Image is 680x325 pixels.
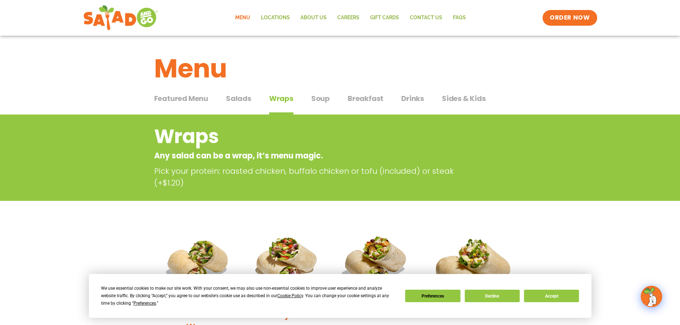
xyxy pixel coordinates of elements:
span: Sides & Kids [442,93,486,104]
img: Product photo for Tuscan Summer Wrap [160,225,237,303]
span: Preferences [134,301,156,306]
img: Product photo for BBQ Ranch Wrap [425,225,521,320]
a: FAQs [448,10,471,26]
a: GIFT CARDS [365,10,404,26]
p: Pick your protein: roasted chicken, buffalo chicken or tofu (included) or steak (+$1.20) [154,165,472,189]
img: new-SAG-logo-768×292 [83,4,158,32]
span: ORDER NOW [550,14,590,22]
span: Soup [311,93,330,104]
p: Any salad can be a wrap, it’s menu magic. [154,150,469,162]
div: Tabbed content [154,91,526,115]
button: Accept [524,290,579,302]
a: ORDER NOW [543,10,597,26]
h2: Wraps [154,122,469,151]
img: wpChatIcon [641,286,661,306]
a: About Us [295,10,332,26]
div: We use essential cookies to make our site work. With your consent, we may also use non-essential ... [101,285,397,307]
h1: Menu [154,49,526,88]
span: Breakfast [348,93,383,104]
span: Drinks [401,93,424,104]
img: Product photo for Fajita Wrap [248,225,326,303]
span: Wraps [269,93,293,104]
span: Cookie Policy [277,293,303,298]
a: Locations [256,10,295,26]
a: Menu [230,10,256,26]
a: Contact Us [404,10,448,26]
span: Salads [226,93,251,104]
button: Preferences [405,290,460,302]
span: Featured Menu [154,93,208,104]
a: Careers [332,10,365,26]
img: Product photo for Roasted Autumn Wrap [337,225,414,303]
button: Decline [465,290,520,302]
div: Cookie Consent Prompt [89,274,591,318]
nav: Menu [230,10,471,26]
